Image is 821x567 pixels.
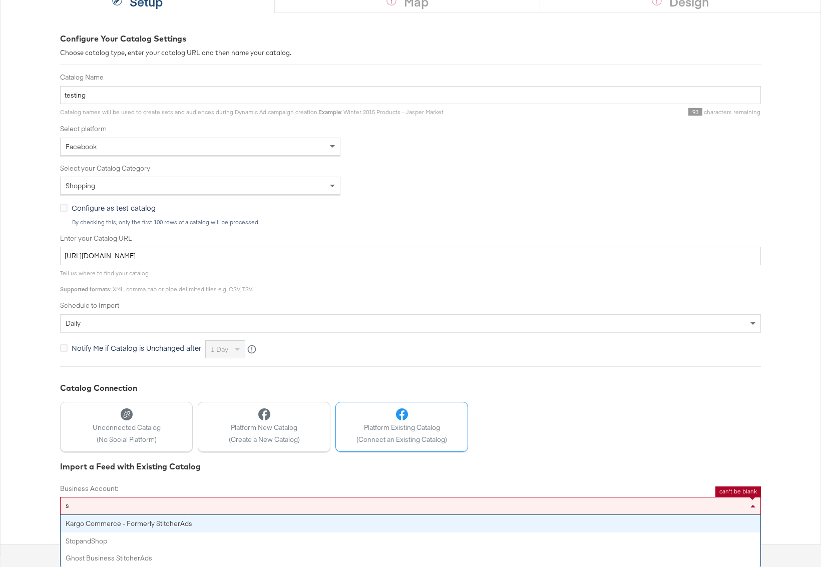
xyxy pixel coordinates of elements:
div: Choose catalog type, enter your catalog URL and then name your catalog. [60,48,761,58]
label: Select platform [60,124,761,134]
strong: Example [318,108,341,116]
label: Enter your Catalog URL [60,234,761,243]
button: Platform Existing Catalog(Connect an Existing Catalog) [335,402,468,452]
span: Import a Feed with Existing Catalog [60,461,201,471]
div: Kargo Commerce - Formerly StitcherAds [66,519,755,528]
div: By checking this, only the first 100 rows of a catalog will be processed. [72,219,761,226]
div: Ghost Business StitcherAds [66,553,755,563]
span: Configure as test catalog [72,203,156,213]
span: (No Social Platform) [93,435,161,444]
span: Facebook [66,142,97,151]
div: Kargo Commerce - Formerly StitcherAds [61,515,760,532]
label: Schedule to Import [60,301,761,310]
span: Catalog names will be used to create sets and audiences during Dynamic Ad campaign creation. : Wi... [60,108,444,116]
span: (Create a New Catalog) [229,435,300,444]
span: Platform Existing Catalog [356,423,447,432]
input: Enter Catalog URL, e.g. http://www.example.com/products.xml [60,247,761,265]
label: Business Account: [60,484,761,493]
span: Notify Me if Catalog is Unchanged after [72,343,201,353]
span: 93 [688,108,702,116]
span: (Connect an Existing Catalog) [356,435,447,444]
label: Catalog Name [60,73,761,82]
button: Platform New Catalog(Create a New Catalog) [198,402,330,452]
span: daily [66,319,81,328]
div: characters remaining [444,108,761,116]
span: Unconnected Catalog [93,423,161,432]
div: Catalog Connection [60,382,761,394]
span: Platform New Catalog [229,423,300,432]
div: StopandShop [61,532,760,550]
span: Tell us where to find your catalog. : XML, comma, tab or pipe delimited files e.g. CSV, TSV. [60,269,253,293]
span: Shopping [66,181,95,190]
div: StopandShop [66,536,755,546]
span: 1 day [211,345,228,354]
div: Ghost Business StitcherAds [61,549,760,567]
strong: Supported formats [60,285,110,293]
div: Configure Your Catalog Settings [60,33,761,45]
label: Select your Catalog Category [60,164,761,173]
input: Name your catalog e.g. My Dynamic Product Catalog [60,86,761,105]
li: can't be blank [719,487,757,495]
button: Unconnected Catalog(No Social Platform) [60,402,193,452]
